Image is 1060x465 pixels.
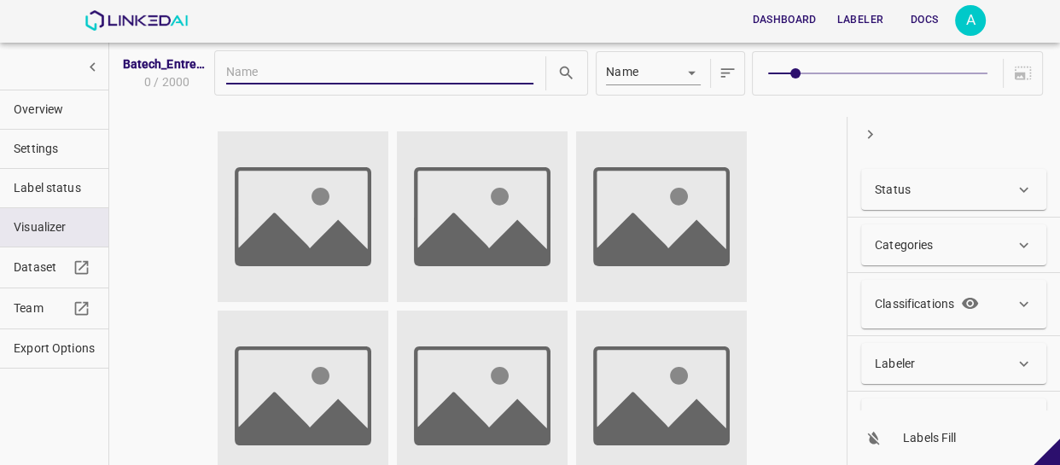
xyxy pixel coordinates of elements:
button: Dashboard [745,6,823,34]
span: Settings [14,140,95,158]
button: Open settings [955,5,986,36]
div: Name [606,62,701,84]
span: Overview [14,101,95,119]
button: search [553,60,580,86]
img: img_placeholder [218,131,388,302]
a: Docs [894,3,955,38]
img: LinkedAI [84,10,188,31]
span: Team [14,299,68,317]
span: 0 / 2000 [141,73,189,91]
button: show more [77,51,108,83]
div: A [955,5,986,36]
button: Labeler [830,6,890,34]
a: Labeler [827,3,894,38]
span: Batech_Entrega3_01 [123,55,208,73]
span: Dataset [14,259,68,276]
span: Export Options [14,340,95,357]
input: Name [226,62,533,84]
img: img_placeholder [397,131,568,302]
button: sort [714,55,741,91]
span: Label status [14,179,95,197]
button: Docs [897,6,952,34]
a: Dashboard [742,3,826,38]
img: img_placeholder [576,131,747,302]
span: Visualizer [14,218,95,236]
